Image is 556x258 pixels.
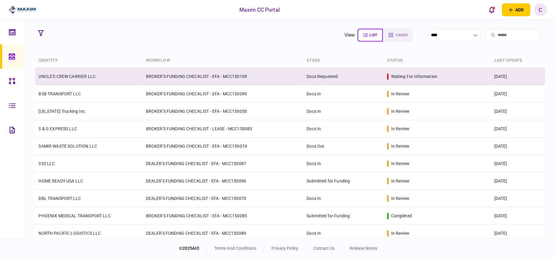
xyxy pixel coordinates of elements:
td: BROKER'S FUNDING CHECKLIST - LEASE - MCC150083 [143,120,304,138]
td: BROKER'S FUNDING CHECKLIST - EFA - MCC150109 [143,68,304,85]
button: cards [383,29,413,42]
th: workflow [143,53,304,68]
div: in review [391,143,409,149]
th: identity [35,53,143,68]
td: [DATE] [491,85,545,103]
a: HOME READY USA LLC [38,179,83,183]
td: DEALER'S FUNDING CHECKLIST - EFA - MCC150089 [143,225,304,242]
a: [US_STATE] Trucking Inc. [38,109,86,114]
a: contact us [313,246,335,251]
td: Docs In [303,225,384,242]
a: 333 LLC [38,161,55,166]
img: client company logo [9,5,36,14]
td: BROKER'S FUNDING CHECKLIST - EFA - MCC150099 [143,85,304,103]
a: release notes [350,246,377,251]
span: list [370,33,377,37]
td: Submitted for Funding [303,207,384,225]
td: Docs In [303,190,384,207]
a: NORTH PACIFIC LOGISTICS LLC [38,231,101,236]
button: open adding identity options [502,3,530,16]
td: BROKER'S FUNDING CHECKLIST - EFA - MCC150074 [143,138,304,155]
td: Submitted for Funding [303,172,384,190]
td: Docs In [303,120,384,138]
td: Docs In [303,155,384,172]
a: B3B TRANSPORT LLC [38,91,81,96]
button: open notifications list [485,3,498,16]
div: in review [391,178,409,184]
div: waiting for information [391,73,437,79]
div: © 2025 AIO [179,245,207,252]
button: C [534,3,547,16]
a: SAMIR WASTE SOLUTION LLC [38,144,97,149]
td: [DATE] [491,225,545,242]
a: UNCLE'S CREW CARRIER LLC [38,74,96,79]
td: [DATE] [491,207,545,225]
th: stage [303,53,384,68]
button: list [358,29,383,42]
td: [DATE] [491,155,545,172]
td: Docs Out [303,138,384,155]
th: status [384,53,491,68]
div: in review [391,91,409,97]
div: in review [391,108,409,114]
div: view [344,31,355,39]
td: BROKER'S FUNDING CHECKLIST - EFA - MCC150050 [143,103,304,120]
td: [DATE] [491,138,545,155]
td: [DATE] [491,120,545,138]
div: in review [391,195,409,201]
div: in review [391,230,409,236]
td: Docs In [303,103,384,120]
td: [DATE] [491,190,545,207]
td: BROKER'S FUNDING CHECKLIST - EFA - MCC150085 [143,207,304,225]
td: [DATE] [491,68,545,85]
a: S & G EXPRESS LLC [38,126,77,131]
td: Docs Requested [303,68,384,85]
a: PHOENIX MEDICAL TRANSPORT LLC [38,213,111,218]
td: [DATE] [491,103,545,120]
span: cards [396,33,408,37]
td: DEALER'S FUNDING CHECKLIST - EFA - MCC150070 [143,190,304,207]
div: completed [391,213,412,219]
div: Maxim CC Portal [239,6,280,14]
td: Docs In [303,85,384,103]
div: in review [391,126,409,132]
td: DEALER'S FUNDING CHECKLIST - EFA - MCC150087 [143,155,304,172]
a: DBL TRANSPORT LLC [38,196,81,201]
td: [DATE] [491,172,545,190]
a: privacy policy [271,246,298,251]
a: terms and conditions [214,246,257,251]
th: last update [491,53,545,68]
td: DEALER'S FUNDING CHECKLIST - EFA - MCC150096 [143,172,304,190]
div: in review [391,160,409,167]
